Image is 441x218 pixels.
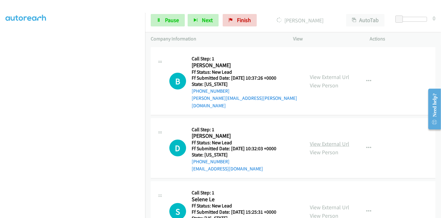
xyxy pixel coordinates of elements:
[192,69,299,75] h5: Ff Status: New Lead
[169,140,186,156] h1: D
[165,16,179,24] span: Pause
[151,35,282,43] p: Company Information
[433,14,435,22] div: 0
[169,73,186,90] h1: B
[399,17,427,22] div: Delay between calls (in seconds)
[192,132,276,140] h2: [PERSON_NAME]
[310,82,338,89] a: View Person
[423,84,441,134] iframe: Resource Center
[169,140,186,156] div: The call is yet to be attempted
[169,73,186,90] div: The call is yet to be attempted
[310,140,349,147] a: View External Url
[310,73,349,81] a: View External Url
[192,88,229,94] a: [PHONE_NUMBER]
[192,159,229,165] a: [PHONE_NUMBER]
[151,14,185,26] a: Pause
[237,16,251,24] span: Finish
[192,127,276,133] h5: Call Step: 1
[202,16,213,24] span: Next
[265,16,335,25] p: [PERSON_NAME]
[192,203,276,209] h5: Ff Status: New Lead
[188,14,219,26] button: Next
[192,56,299,62] h5: Call Step: 1
[192,209,276,215] h5: Ff Submitted Date: [DATE] 15:25:31 +0000
[370,35,436,43] p: Actions
[192,146,276,152] h5: Ff Submitted Date: [DATE] 10:32:03 +0000
[310,204,349,211] a: View External Url
[192,140,276,146] h5: Ff Status: New Lead
[192,75,299,81] h5: Ff Submitted Date: [DATE] 10:37:26 +0000
[223,14,257,26] a: Finish
[192,62,299,69] h2: [PERSON_NAME]
[192,95,297,109] a: [PERSON_NAME][EMAIL_ADDRESS][PERSON_NAME][DOMAIN_NAME]
[346,14,385,26] button: AutoTab
[192,152,276,158] h5: State: [US_STATE]
[310,149,338,156] a: View Person
[192,196,276,203] h2: Selene Le
[192,166,263,172] a: [EMAIL_ADDRESS][DOMAIN_NAME]
[192,190,276,196] h5: Call Step: 1
[293,35,359,43] p: View
[192,81,299,87] h5: State: [US_STATE]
